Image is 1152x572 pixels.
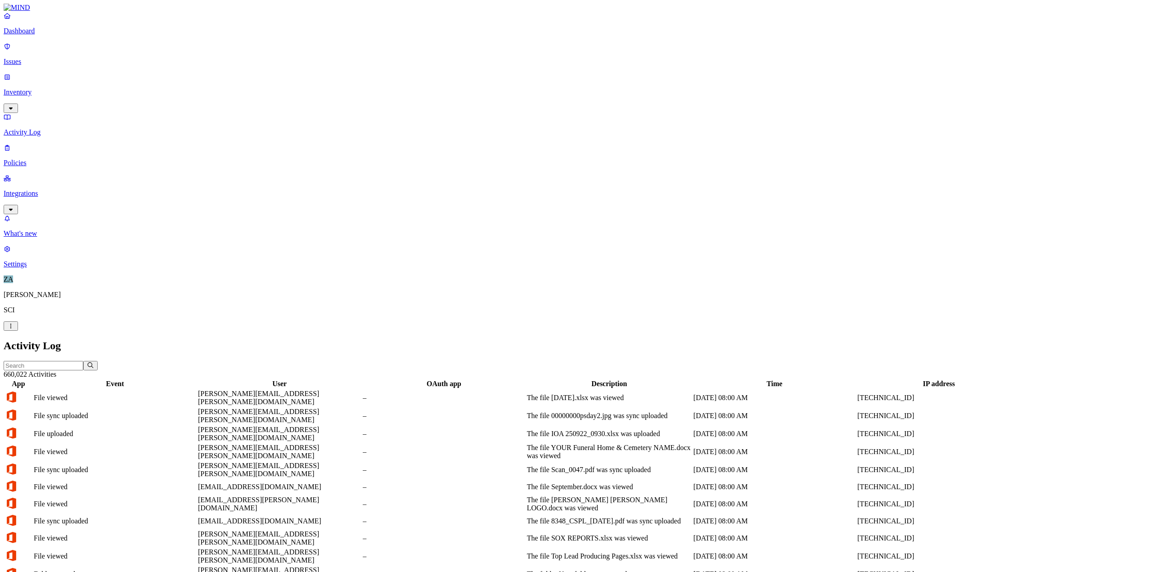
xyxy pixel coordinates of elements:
[527,380,692,388] div: Description
[198,444,319,459] span: [PERSON_NAME][EMAIL_ADDRESS][PERSON_NAME][DOMAIN_NAME]
[5,497,18,509] img: office-365
[693,466,748,473] span: [DATE] 08:00 AM
[4,174,1148,213] a: Integrations
[4,4,1148,12] a: MIND
[5,463,18,475] img: office-365
[363,483,366,491] span: –
[5,549,18,562] img: office-365
[5,445,18,457] img: office-365
[857,517,1020,525] div: [TECHNICAL_ID]
[4,144,1148,167] a: Policies
[693,483,748,491] span: [DATE] 08:00 AM
[4,58,1148,66] p: Issues
[198,462,319,477] span: [PERSON_NAME][EMAIL_ADDRESS][PERSON_NAME][DOMAIN_NAME]
[4,230,1148,238] p: What's new
[34,412,196,420] div: File sync uploaded
[693,394,748,401] span: [DATE] 08:00 AM
[527,517,692,525] div: The file 8348_CSPL_[DATE].pdf was sync uploaded
[4,291,1148,299] p: [PERSON_NAME]
[857,483,1020,491] div: [TECHNICAL_ID]
[693,500,748,508] span: [DATE] 08:00 AM
[693,534,748,542] span: [DATE] 08:00 AM
[363,412,366,419] span: –
[4,189,1148,198] p: Integrations
[4,370,56,378] span: 660,022 Activities
[527,430,692,438] div: The file IOA 250922_0930.xlsx was uploaded
[5,480,18,492] img: office-365
[857,394,1020,402] div: [TECHNICAL_ID]
[527,466,692,474] div: The file Scan_0047.pdf was sync uploaded
[363,394,366,401] span: –
[857,466,1020,474] div: [TECHNICAL_ID]
[34,534,196,542] div: File viewed
[34,500,196,508] div: File viewed
[857,412,1020,420] div: [TECHNICAL_ID]
[4,361,83,370] input: Search
[34,394,196,402] div: File viewed
[693,552,748,560] span: [DATE] 08:00 AM
[4,275,13,283] span: ZA
[5,427,18,439] img: office-365
[857,534,1020,542] div: [TECHNICAL_ID]
[363,448,366,455] span: –
[198,548,319,564] span: [PERSON_NAME][EMAIL_ADDRESS][PERSON_NAME][DOMAIN_NAME]
[4,113,1148,136] a: Activity Log
[4,128,1148,136] p: Activity Log
[363,500,366,508] span: –
[5,391,18,403] img: office-365
[527,534,692,542] div: The file SOX REPORTS.xlsx was viewed
[198,426,319,441] span: [PERSON_NAME][EMAIL_ADDRESS][PERSON_NAME][DOMAIN_NAME]
[34,552,196,560] div: File viewed
[5,531,18,544] img: office-365
[693,517,748,525] span: [DATE] 08:00 AM
[693,380,855,388] div: Time
[693,412,748,419] span: [DATE] 08:00 AM
[34,380,196,388] div: Event
[363,534,366,542] span: –
[198,390,319,405] span: [PERSON_NAME][EMAIL_ADDRESS][PERSON_NAME][DOMAIN_NAME]
[527,394,692,402] div: The file [DATE].xlsx was viewed
[527,552,692,560] div: The file Top Lead Producing Pages.xlsx was viewed
[857,500,1020,508] div: [TECHNICAL_ID]
[4,214,1148,238] a: What's new
[34,483,196,491] div: File viewed
[363,466,366,473] span: –
[4,27,1148,35] p: Dashboard
[198,517,321,525] span: [EMAIL_ADDRESS][DOMAIN_NAME]
[857,430,1020,438] div: [TECHNICAL_ID]
[363,430,366,437] span: –
[857,380,1020,388] div: IP address
[198,496,319,512] span: [EMAIL_ADDRESS][PERSON_NAME][DOMAIN_NAME]
[4,159,1148,167] p: Policies
[363,517,366,525] span: –
[4,340,1148,352] h2: Activity Log
[4,88,1148,96] p: Inventory
[363,552,366,560] span: –
[693,448,748,455] span: [DATE] 08:00 AM
[857,552,1020,560] div: [TECHNICAL_ID]
[5,380,32,388] div: App
[527,483,692,491] div: The file September.docx was viewed
[198,408,319,423] span: [PERSON_NAME][EMAIL_ADDRESS][PERSON_NAME][DOMAIN_NAME]
[4,12,1148,35] a: Dashboard
[5,409,18,421] img: office-365
[527,412,692,420] div: The file 00000000psday2.jpg was sync uploaded
[4,245,1148,268] a: Settings
[4,306,1148,314] p: SCI
[4,4,30,12] img: MIND
[34,430,196,438] div: File uploaded
[857,448,1020,456] div: [TECHNICAL_ID]
[4,42,1148,66] a: Issues
[527,496,692,512] div: The file [PERSON_NAME] [PERSON_NAME] LOGO.docx was viewed
[5,514,18,527] img: office-365
[4,260,1148,268] p: Settings
[198,380,361,388] div: User
[363,380,525,388] div: OAuth app
[34,448,196,456] div: File viewed
[34,517,196,525] div: File sync uploaded
[527,444,692,460] div: The file YOUR Funeral Home & Cemetery NAME.docx was viewed
[198,483,321,491] span: [EMAIL_ADDRESS][DOMAIN_NAME]
[4,73,1148,112] a: Inventory
[34,466,196,474] div: File sync uploaded
[198,530,319,546] span: [PERSON_NAME][EMAIL_ADDRESS][PERSON_NAME][DOMAIN_NAME]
